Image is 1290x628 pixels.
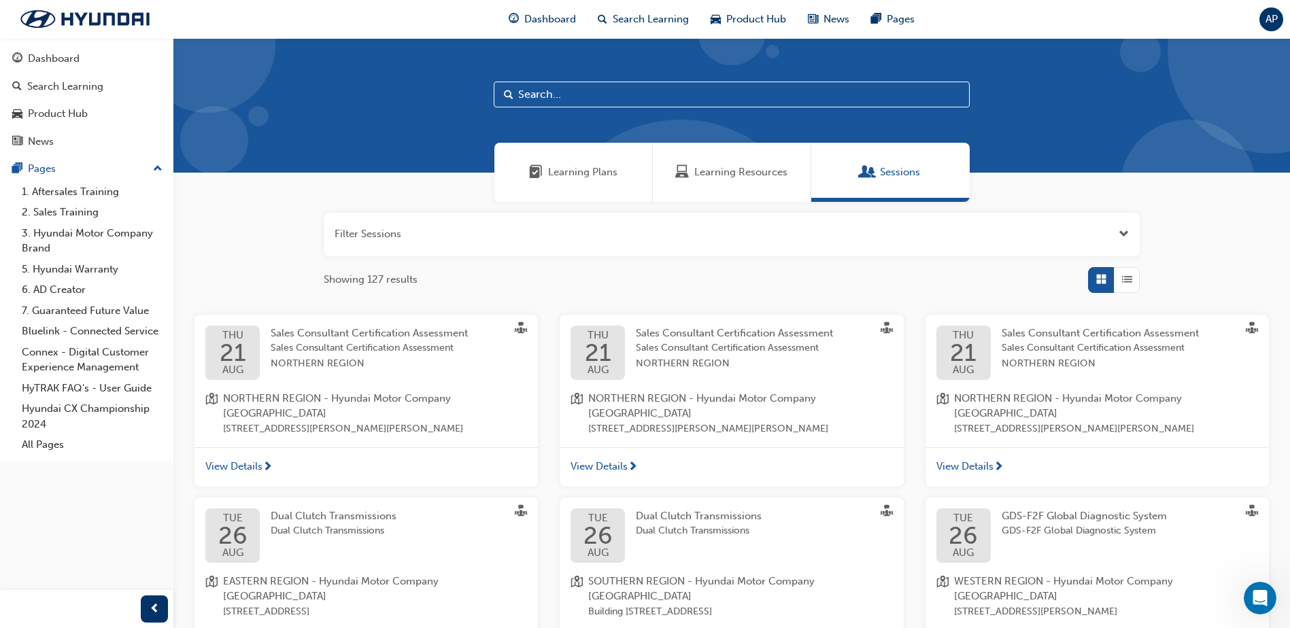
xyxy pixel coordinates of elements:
[205,391,527,437] a: location-iconNORTHERN REGION - Hyundai Motor Company [GEOGRAPHIC_DATA][STREET_ADDRESS][PERSON_NAM...
[205,574,218,620] span: location-icon
[509,11,519,28] span: guage-icon
[887,12,915,27] span: Pages
[16,223,168,259] a: 3. Hyundai Motor Company Brand
[871,11,881,28] span: pages-icon
[16,202,168,223] a: 2. Sales Training
[585,365,611,375] span: AUG
[936,508,1258,563] a: TUE26AUGGDS-F2F Global Diagnostic SystemGDS-F2F Global Diagnostic System
[205,391,218,437] span: location-icon
[949,513,978,523] span: TUE
[936,459,994,474] span: View Details
[16,181,168,203] a: 1. Aftersales Training
[675,164,689,180] span: Learning Resources
[12,108,22,120] span: car-icon
[223,604,527,620] span: [STREET_ADDRESS]
[560,315,903,487] button: THU21AUGSales Consultant Certification AssessmentSales Consultant Certification Assessment NORTHE...
[223,574,527,604] span: EASTERN REGION - Hyundai Motor Company [GEOGRAPHIC_DATA]
[949,548,978,558] span: AUG
[28,51,80,67] div: Dashboard
[583,513,613,523] span: TUE
[5,46,168,71] a: Dashboard
[5,156,168,181] button: Pages
[881,322,893,337] span: sessionType_FACE_TO_FACE-icon
[571,391,892,437] a: location-iconNORTHERN REGION - Hyundai Motor Company [GEOGRAPHIC_DATA][STREET_ADDRESS][PERSON_NAM...
[954,604,1258,620] span: [STREET_ADDRESS][PERSON_NAME]
[28,161,56,177] div: Pages
[571,326,892,380] a: THU21AUGSales Consultant Certification AssessmentSales Consultant Certification Assessment NORTHE...
[711,11,721,28] span: car-icon
[926,315,1269,487] button: THU21AUGSales Consultant Certification AssessmentSales Consultant Certification Assessment NORTHE...
[954,574,1258,604] span: WESTERN REGION - Hyundai Motor Company [GEOGRAPHIC_DATA]
[636,510,762,522] span: Dual Clutch Transmissions
[700,5,797,33] a: car-iconProduct Hub
[950,330,977,341] span: THU
[1002,327,1199,339] span: Sales Consultant Certification Assessment
[16,378,168,399] a: HyTRAK FAQ's - User Guide
[994,461,1004,474] span: next-icon
[16,434,168,455] a: All Pages
[223,391,527,421] span: NORTHERN REGION - Hyundai Motor Company [GEOGRAPHIC_DATA]
[936,391,949,437] span: location-icon
[205,459,262,474] span: View Details
[950,365,977,375] span: AUG
[588,421,892,437] span: [STREET_ADDRESS][PERSON_NAME][PERSON_NAME]
[548,164,617,180] span: Learning Plans
[12,163,22,175] span: pages-icon
[12,136,22,148] span: news-icon
[860,5,926,33] a: pages-iconPages
[808,11,818,28] span: news-icon
[271,523,396,539] span: Dual Clutch Transmissions
[153,160,163,178] span: up-icon
[5,101,168,126] a: Product Hub
[880,164,920,180] span: Sessions
[16,398,168,434] a: Hyundai CX Championship 2024
[515,322,527,337] span: sessionType_FACE_TO_FACE-icon
[28,106,88,122] div: Product Hub
[150,601,160,618] span: prev-icon
[1246,322,1258,337] span: sessionType_FACE_TO_FACE-icon
[636,523,762,539] span: Dual Clutch Transmissions
[936,326,1258,380] a: THU21AUGSales Consultant Certification AssessmentSales Consultant Certification Assessment NORTHE...
[16,300,168,321] a: 7. Guaranteed Future Value
[583,548,613,558] span: AUG
[223,421,527,437] span: [STREET_ADDRESS][PERSON_NAME][PERSON_NAME]
[220,341,246,365] span: 21
[16,342,168,378] a: Connex - Digital Customer Experience Management
[218,548,248,558] span: AUG
[571,391,583,437] span: location-icon
[218,513,248,523] span: TUE
[205,574,527,620] a: location-iconEASTERN REGION - Hyundai Motor Company [GEOGRAPHIC_DATA][STREET_ADDRESS]
[588,391,892,421] span: NORTHERN REGION - Hyundai Motor Company [GEOGRAPHIC_DATA]
[588,604,892,620] span: Building [STREET_ADDRESS]
[1002,510,1167,522] span: GDS-F2F Global Diagnostic System
[1002,523,1167,539] span: GDS-F2F Global Diagnostic System
[28,134,54,150] div: News
[560,447,903,487] a: View Details
[950,341,977,365] span: 21
[1246,505,1258,520] span: sessionType_FACE_TO_FACE-icon
[205,508,527,563] a: TUE26AUGDual Clutch TransmissionsDual Clutch Transmissions
[636,341,870,371] span: Sales Consultant Certification Assessment NORTHERN REGION
[27,79,103,94] div: Search Learning
[936,391,1258,437] a: location-iconNORTHERN REGION - Hyundai Motor Company [GEOGRAPHIC_DATA][STREET_ADDRESS][PERSON_NAM...
[271,341,505,371] span: Sales Consultant Certification Assessment NORTHERN REGION
[220,365,246,375] span: AUG
[7,5,163,33] img: Trak
[954,421,1258,437] span: [STREET_ADDRESS][PERSON_NAME][PERSON_NAME]
[726,12,786,27] span: Product Hub
[587,5,700,33] a: search-iconSearch Learning
[5,74,168,99] a: Search Learning
[494,82,970,107] input: Search...
[16,321,168,342] a: Bluelink - Connected Service
[583,523,613,548] span: 26
[588,574,892,604] span: SOUTHERN REGION - Hyundai Motor Company [GEOGRAPHIC_DATA]
[936,574,949,620] span: location-icon
[524,12,576,27] span: Dashboard
[1259,7,1283,31] button: AP
[1002,341,1236,371] span: Sales Consultant Certification Assessment NORTHERN REGION
[926,447,1269,487] a: View Details
[861,164,875,180] span: Sessions
[324,272,418,287] span: Showing 127 results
